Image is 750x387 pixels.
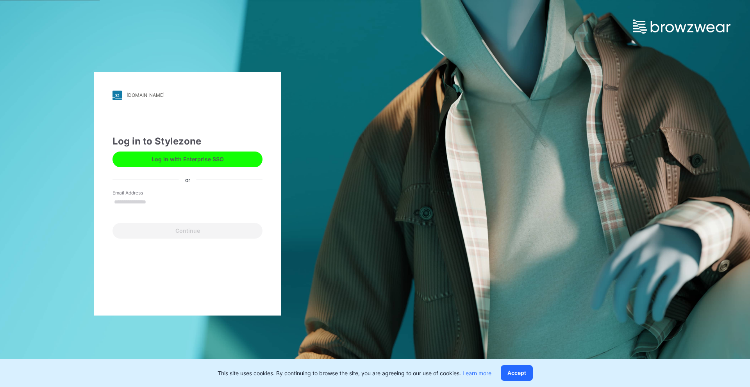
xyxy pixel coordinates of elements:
[112,134,262,148] div: Log in to Stylezone
[462,370,491,376] a: Learn more
[127,92,164,98] div: [DOMAIN_NAME]
[218,369,491,377] p: This site uses cookies. By continuing to browse the site, you are agreeing to our use of cookies.
[112,189,167,196] label: Email Address
[501,365,533,381] button: Accept
[633,20,730,34] img: browzwear-logo.e42bd6dac1945053ebaf764b6aa21510.svg
[179,176,196,184] div: or
[112,152,262,167] button: Log in with Enterprise SSO
[112,91,262,100] a: [DOMAIN_NAME]
[112,91,122,100] img: stylezone-logo.562084cfcfab977791bfbf7441f1a819.svg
